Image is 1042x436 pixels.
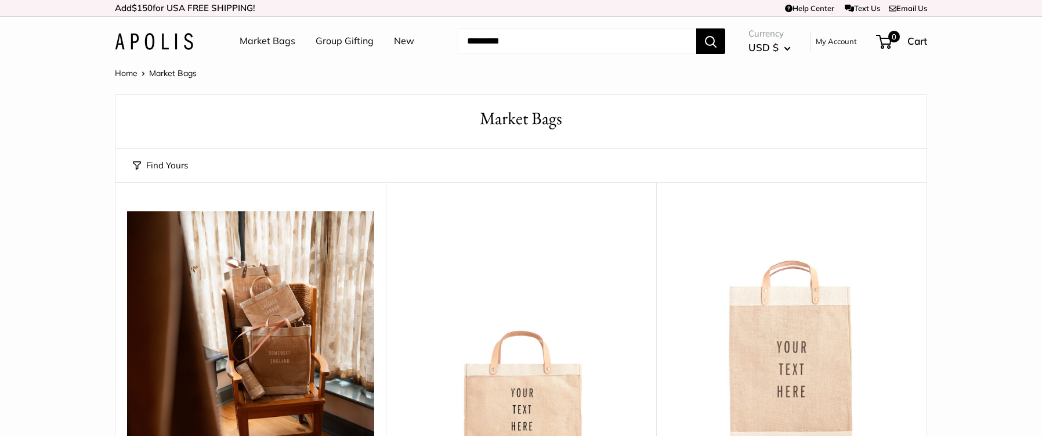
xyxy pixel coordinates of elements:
span: Currency [748,26,791,42]
a: New [394,33,414,50]
img: Apolis [115,33,193,50]
button: USD $ [748,38,791,57]
a: Help Center [785,3,834,13]
a: Market Bags [240,33,295,50]
span: Market Bags [149,68,197,78]
span: 0 [888,31,900,42]
a: My Account [816,34,857,48]
a: 0 Cart [877,32,927,51]
a: Text Us [845,3,880,13]
h1: Market Bags [133,106,909,131]
input: Search... [458,28,696,54]
a: Email Us [889,3,927,13]
nav: Breadcrumb [115,66,197,81]
span: $150 [132,2,153,13]
a: Home [115,68,138,78]
button: Find Yours [133,157,188,174]
button: Search [696,28,725,54]
a: Group Gifting [316,33,374,50]
span: USD $ [748,41,779,53]
span: Cart [907,35,927,47]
